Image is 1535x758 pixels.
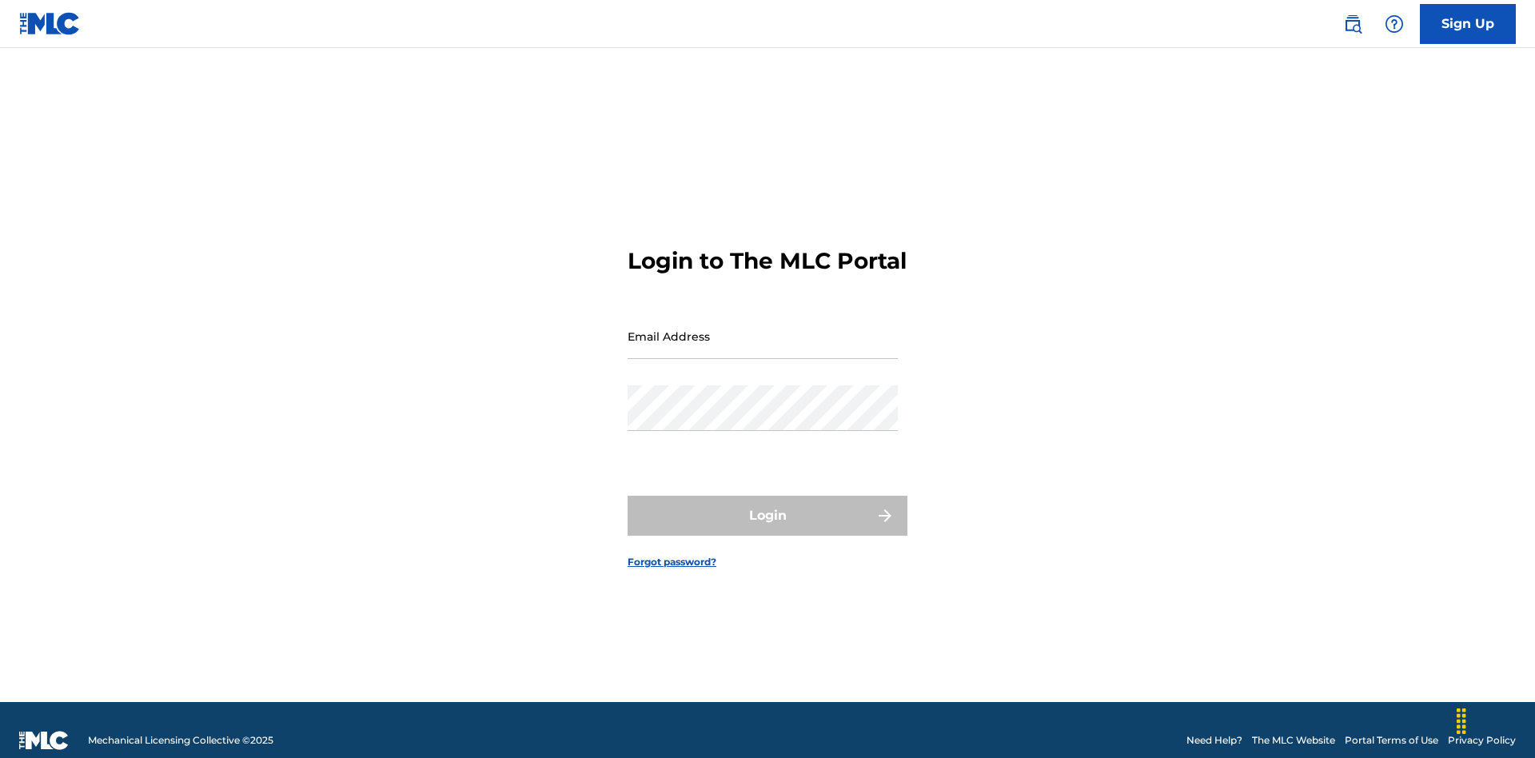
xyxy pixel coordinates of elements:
div: Help [1378,8,1410,40]
span: Mechanical Licensing Collective © 2025 [88,733,273,748]
a: Sign Up [1420,4,1516,44]
a: Public Search [1337,8,1369,40]
img: help [1385,14,1404,34]
a: Privacy Policy [1448,733,1516,748]
img: logo [19,731,69,750]
a: Portal Terms of Use [1345,733,1438,748]
img: search [1343,14,1362,34]
a: Forgot password? [628,555,716,569]
img: MLC Logo [19,12,81,35]
div: Drag [1449,697,1474,745]
a: The MLC Website [1252,733,1335,748]
iframe: Chat Widget [1455,681,1535,758]
a: Need Help? [1186,733,1242,748]
h3: Login to The MLC Portal [628,247,907,275]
